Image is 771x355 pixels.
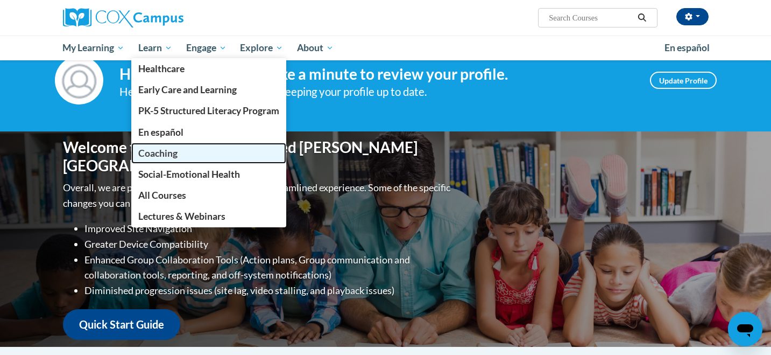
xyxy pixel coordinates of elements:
a: PK-5 Structured Literacy Program [131,100,286,121]
a: Cox Campus [63,8,267,27]
li: Enhanced Group Collaboration Tools (Action plans, Group communication and collaboration tools, re... [84,252,453,283]
span: Social-Emotional Health [138,169,240,180]
div: Help improve your experience by keeping your profile up to date. [119,83,634,101]
span: PK-5 Structured Literacy Program [138,105,279,116]
p: Overall, we are proud to provide you with a more streamlined experience. Some of the specific cha... [63,180,453,211]
img: Cox Campus [63,8,183,27]
span: All Courses [138,190,186,201]
a: About [290,36,341,60]
span: En español [664,42,710,53]
a: Early Care and Learning [131,79,286,100]
iframe: Button to launch messaging window [728,312,762,346]
a: Lectures & Webinars [131,206,286,227]
span: Early Care and Learning [138,84,237,95]
a: En español [657,37,717,59]
a: Update Profile [650,72,717,89]
span: My Learning [62,41,124,54]
a: Explore [233,36,290,60]
li: Diminished progression issues (site lag, video stalling, and playback issues) [84,283,453,298]
span: Learn [138,41,172,54]
span: En español [138,127,183,138]
h1: Welcome to the new and improved [PERSON_NAME][GEOGRAPHIC_DATA] [63,138,453,175]
a: Quick Start Guide [63,309,180,340]
div: Main menu [47,36,725,60]
a: All Courses [131,185,286,206]
span: Coaching [138,148,178,159]
span: Engage [186,41,227,54]
li: Greater Device Compatibility [84,236,453,252]
h4: Hi [PERSON_NAME]! Take a minute to review your profile. [119,65,634,83]
input: Search Courses [548,11,634,24]
button: Account Settings [676,8,709,25]
span: About [297,41,334,54]
span: Lectures & Webinars [138,211,225,222]
a: Engage [179,36,234,60]
a: Healthcare [131,58,286,79]
a: Learn [131,36,179,60]
span: Explore [240,41,283,54]
button: Search [634,11,650,24]
img: Profile Image [55,56,103,105]
span: Healthcare [138,63,185,74]
a: En español [131,122,286,143]
a: Social-Emotional Health [131,164,286,185]
a: Coaching [131,143,286,164]
a: My Learning [56,36,132,60]
li: Improved Site Navigation [84,221,453,236]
